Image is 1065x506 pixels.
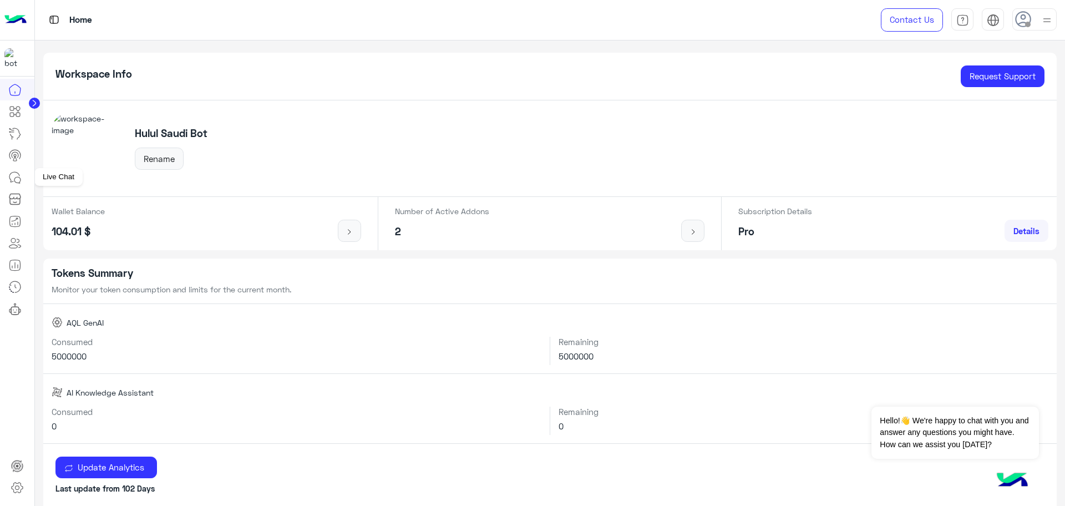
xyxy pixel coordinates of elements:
h6: 5000000 [559,351,1048,361]
span: AI Knowledge Assistant [67,387,154,398]
h5: Tokens Summary [52,267,1049,280]
img: icon [343,227,357,236]
p: Last update from 102 Days [55,483,1044,494]
p: Subscription Details [738,205,812,217]
img: tab [956,14,969,27]
span: AQL GenAI [67,317,104,328]
img: workspace-image [52,113,123,184]
span: Details [1013,226,1039,236]
button: Rename [135,148,184,170]
h5: Workspace Info [55,68,132,80]
h6: 0 [52,421,542,431]
img: Logo [4,8,27,32]
p: Number of Active Addons [395,205,489,217]
a: Contact Us [881,8,943,32]
img: hulul-logo.png [993,462,1032,500]
img: tab [47,13,61,27]
span: Hello!👋 We're happy to chat with you and answer any questions you might have. How can we assist y... [871,407,1038,459]
p: Monitor your token consumption and limits for the current month. [52,284,1049,295]
a: Request Support [961,65,1044,88]
img: AI Knowledge Assistant [52,387,63,398]
h5: Hulul Saudi Bot [135,127,207,140]
h6: Remaining [559,407,1048,417]
h6: 0 [559,421,1048,431]
div: Live Chat [34,168,83,186]
a: Details [1005,220,1048,242]
img: update icon [64,464,73,473]
img: AQL GenAI [52,317,63,328]
a: tab [951,8,973,32]
img: tab [987,14,1000,27]
p: Home [69,13,92,28]
img: profile [1040,13,1054,27]
h6: Consumed [52,407,542,417]
button: Update Analytics [55,457,157,479]
h5: 104.01 $ [52,225,105,238]
h6: Consumed [52,337,542,347]
h5: 2 [395,225,489,238]
img: 114004088273201 [4,48,24,68]
h5: Pro [738,225,812,238]
p: Wallet Balance [52,205,105,217]
h6: Remaining [559,337,1048,347]
h6: 5000000 [52,351,542,361]
img: icon [686,227,700,236]
span: Update Analytics [73,462,148,472]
